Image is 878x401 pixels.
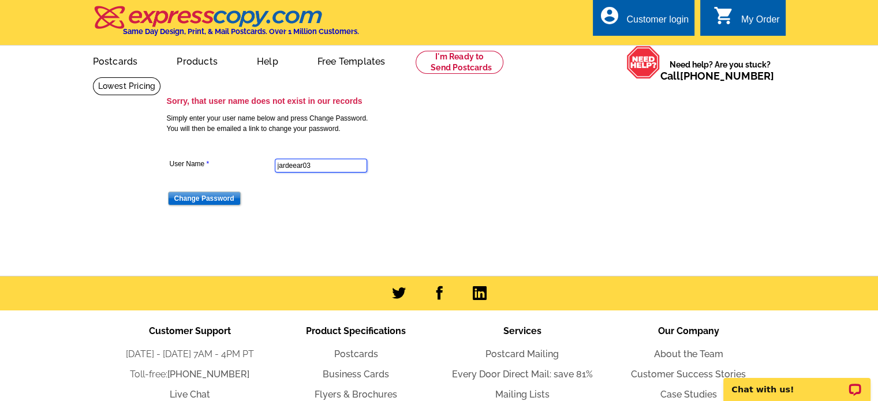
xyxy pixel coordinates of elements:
[503,325,541,336] span: Services
[495,389,550,400] a: Mailing Lists
[167,369,249,380] a: [PHONE_NUMBER]
[93,14,359,36] a: Same Day Design, Print, & Mail Postcards. Over 1 Million Customers.
[170,389,210,400] a: Live Chat
[599,13,689,27] a: account_circle Customer login
[170,159,274,169] label: User Name
[315,389,397,400] a: Flyers & Brochures
[167,113,721,134] p: Simply enter your user name below and press Change Password. You will then be emailed a link to c...
[654,348,723,359] a: About the Team
[323,369,389,380] a: Business Cards
[660,70,774,82] span: Call
[123,27,359,36] h4: Same Day Design, Print, & Mail Postcards. Over 1 Million Customers.
[658,325,719,336] span: Our Company
[626,14,689,31] div: Customer login
[299,47,404,74] a: Free Templates
[107,347,273,361] li: [DATE] - [DATE] 7AM - 4PM PT
[599,5,619,26] i: account_circle
[334,348,378,359] a: Postcards
[631,369,746,380] a: Customer Success Stories
[713,5,734,26] i: shopping_cart
[167,96,721,106] h3: Sorry, that user name does not exist in our records
[741,14,780,31] div: My Order
[485,348,559,359] a: Postcard Mailing
[149,325,231,336] span: Customer Support
[626,46,660,79] img: help
[158,47,236,74] a: Products
[168,192,241,205] input: Change Password
[306,325,406,336] span: Product Specifications
[680,70,774,82] a: [PHONE_NUMBER]
[713,13,780,27] a: shopping_cart My Order
[238,47,297,74] a: Help
[107,368,273,381] li: Toll-free:
[716,365,878,401] iframe: LiveChat chat widget
[660,389,717,400] a: Case Studies
[660,59,780,82] span: Need help? Are you stuck?
[74,47,156,74] a: Postcards
[452,369,593,380] a: Every Door Direct Mail: save 81%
